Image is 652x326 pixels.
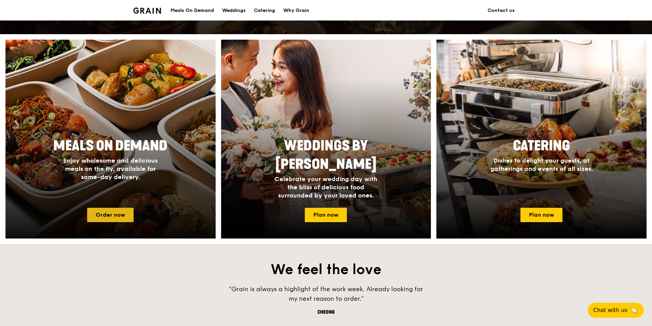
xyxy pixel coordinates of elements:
span: Enjoy wholesome and delicious meals on the fly, available for same-day delivery. [63,157,158,181]
div: Catering [254,0,275,21]
a: Plan now [520,208,562,222]
div: Weddings [222,0,246,21]
span: Meals On Demand [53,138,167,154]
span: Chat with us [593,306,627,314]
button: Chat with us🦙 [588,303,644,318]
a: Weddings by [PERSON_NAME]Celebrate your wedding day with the bliss of delicious food surrounded b... [221,40,431,239]
div: Why Grain [283,0,309,21]
a: Weddings [218,0,250,21]
a: CateringDishes to delight your guests, at gatherings and events of all sizes.Plan now [436,40,647,239]
span: 🦙 [630,306,638,314]
a: Meals On DemandEnjoy wholesome and delicious meals on the fly, available for same-day delivery.Or... [5,40,216,239]
a: Order now [87,208,134,222]
img: Grain [133,8,161,14]
div: Cheong [223,309,429,316]
span: Weddings by [PERSON_NAME] [275,138,377,173]
div: "Grain is always a highlight of the work week. Already looking for my next reason to order.” [223,284,429,303]
a: Catering [250,0,279,21]
img: weddings-card.4f3003b8.jpg [221,40,431,239]
span: Celebrate your wedding day with the bliss of delicious food surrounded by your loved ones. [274,175,377,199]
span: Catering [513,138,570,154]
a: Why Grain [279,0,313,21]
img: catering-card.e1cfaf3e.jpg [436,40,647,239]
div: Meals On Demand [171,0,214,21]
a: Contact us [484,0,519,21]
a: Plan now [305,208,347,222]
span: Dishes to delight your guests, at gatherings and events of all sizes. [490,157,593,173]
